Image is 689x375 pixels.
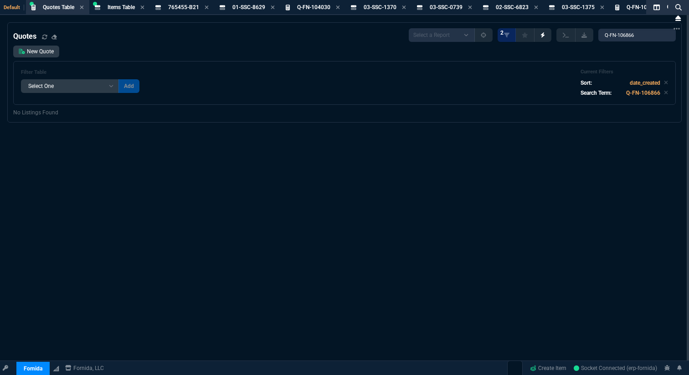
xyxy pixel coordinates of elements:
nx-icon: Open New Tab [674,25,680,33]
a: Create Item [526,361,570,375]
span: Items Table [108,4,135,10]
span: Default [4,5,24,10]
p: Sort: [581,79,592,87]
nx-icon: Search [672,2,685,13]
span: 03-SSC-0739 [430,4,463,10]
nx-icon: Close Tab [271,4,275,11]
h6: Filter Table [21,69,139,76]
nx-icon: Close Tab [468,4,472,11]
nx-icon: Search [663,2,677,13]
nx-icon: Close Workbench [672,13,684,24]
a: New Quote [13,46,59,57]
nx-icon: Close Tab [80,4,84,11]
h6: Current Filters [581,69,668,75]
code: Q-FN-106866 [626,90,660,96]
span: 03-SSC-1370 [364,4,396,10]
nx-icon: Close Tab [140,4,144,11]
p: Search Term: [581,89,612,97]
span: 01-SSC-8629 [232,4,265,10]
nx-icon: Close Tab [600,4,604,11]
span: 2 [500,29,504,36]
span: 765455-B21 [168,4,199,10]
span: 03-SSC-1375 [562,4,595,10]
span: 02-SSC-6823 [496,4,529,10]
a: msbcCompanyName [62,364,107,372]
nx-icon: Close Tab [336,4,340,11]
a: Cek2pWuEymfhQvz4AAFr [574,364,657,372]
span: Socket Connected (erp-fornida) [574,365,657,371]
span: Q-FN-104030 [297,4,330,10]
nx-icon: Split Panels [650,2,663,13]
h4: Quotes [13,31,36,42]
code: date_created [630,80,660,86]
span: Q-FN-104324 [627,4,660,10]
nx-icon: Close Tab [534,4,538,11]
span: Quotes Table [43,4,74,10]
nx-icon: Close Tab [205,4,209,11]
input: Search [598,29,676,41]
nx-icon: Close Tab [402,4,406,11]
p: No Listings Found [13,108,676,117]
